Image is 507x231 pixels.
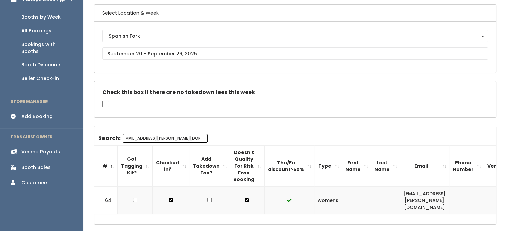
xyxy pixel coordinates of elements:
[449,145,484,186] th: Phone Number: activate to sort column ascending
[189,145,230,186] th: Add Takedown Fee?: activate to sort column ascending
[21,41,73,55] div: Bookings with Booths
[118,145,153,186] th: Got Tagging Kit?: activate to sort column ascending
[109,32,482,40] div: Spanish Fork
[314,145,342,186] th: Type: activate to sort column ascending
[21,14,61,21] div: Booths by Week
[123,134,208,143] input: Search:
[371,145,400,186] th: Last Name: activate to sort column ascending
[400,145,449,186] th: Email: activate to sort column ascending
[21,148,60,155] div: Venmo Payouts
[21,61,62,68] div: Booth Discounts
[21,27,51,34] div: All Bookings
[21,113,53,120] div: Add Booking
[21,179,49,186] div: Customers
[102,30,488,42] button: Spanish Fork
[342,145,371,186] th: First Name: activate to sort column ascending
[230,145,265,186] th: Doesn't Quality For Risk Free Booking : activate to sort column ascending
[153,145,189,186] th: Checked in?: activate to sort column ascending
[21,164,51,171] div: Booth Sales
[94,5,496,22] h6: Select Location & Week
[94,187,118,214] td: 64
[98,134,208,143] label: Search:
[102,47,488,60] input: September 20 - September 26, 2025
[94,145,118,186] th: #: activate to sort column descending
[102,89,488,95] h5: Check this box if there are no takedown fees this week
[21,75,59,82] div: Seller Check-in
[314,187,342,214] td: womens
[400,187,449,214] td: [EMAIL_ADDRESS][PERSON_NAME][DOMAIN_NAME]
[265,145,314,186] th: Thu/Fri discount&gt;50%: activate to sort column ascending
